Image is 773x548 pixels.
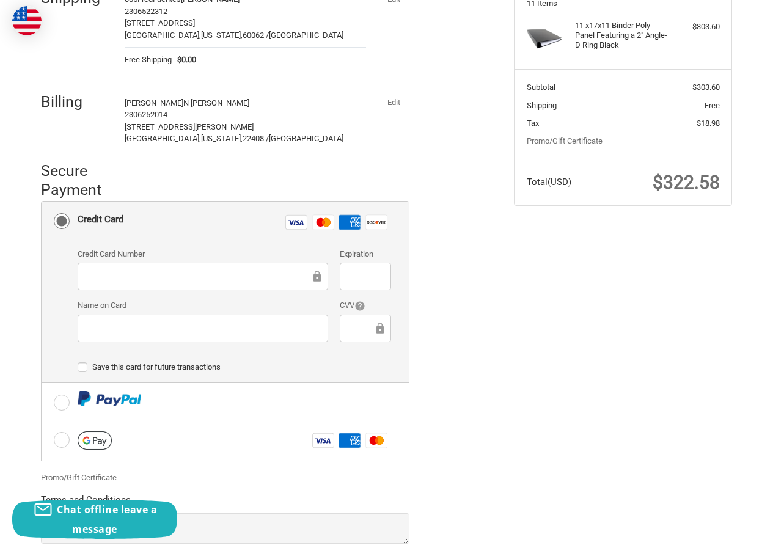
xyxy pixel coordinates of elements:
[527,82,555,92] span: Subtotal
[86,321,320,335] iframe: Secure Credit Card Frame - Cardholder Name
[340,248,390,260] label: Expiration
[41,473,117,482] a: Promo/Gift Certificate
[527,136,603,145] a: Promo/Gift Certificate
[41,161,123,200] h2: Secure Payment
[12,6,42,35] img: duty and tax information for United States
[41,493,131,513] legend: Terms and Conditions
[86,269,310,283] iframe: Secure Credit Card Frame - Credit Card Number
[527,101,557,110] span: Shipping
[125,31,201,40] span: [GEOGRAPHIC_DATA],
[243,31,269,40] span: 60062 /
[653,172,720,193] span: $322.58
[243,134,269,143] span: 22408 /
[78,210,123,230] div: Credit Card
[125,122,254,131] span: [STREET_ADDRESS][PERSON_NAME]
[672,21,720,33] div: $303.60
[125,54,172,66] span: Free Shipping
[125,18,195,27] span: [STREET_ADDRESS]
[78,362,391,372] label: Save this card for future transactions
[78,248,328,260] label: Credit Card Number
[527,177,571,188] span: Total (USD)
[125,134,201,143] span: [GEOGRAPHIC_DATA],
[125,98,183,108] span: [PERSON_NAME]
[78,431,112,450] img: Google Pay icon
[183,98,249,108] span: N [PERSON_NAME]
[78,299,328,312] label: Name on Card
[705,101,720,110] span: Free
[41,513,409,544] textarea: Lorem ips Dolorsitam Consectet adipisc Elit sed doei://tem.03i40.utl Etdolor ma aliq://eni.43a75....
[269,134,343,143] span: [GEOGRAPHIC_DATA]
[575,21,669,51] h4: 11 x 17x11 Binder Poly Panel Featuring a 2" Angle-D Ring Black
[78,391,142,406] img: PayPal icon
[378,94,409,111] button: Edit
[125,110,167,119] span: 2306252014
[348,321,373,335] iframe: Secure Credit Card Frame - CVV
[697,119,720,128] span: $18.98
[692,82,720,92] span: $303.60
[172,54,197,66] span: $0.00
[125,7,167,16] span: 2306522312
[340,299,390,312] label: CVV
[269,31,343,40] span: [GEOGRAPHIC_DATA]
[201,31,243,40] span: [US_STATE],
[57,503,157,536] span: Chat offline leave a message
[527,119,539,128] span: Tax
[41,92,112,111] h2: Billing
[12,500,177,539] button: Chat offline leave a message
[348,269,382,283] iframe: Secure Credit Card Frame - Expiration Date
[201,134,243,143] span: [US_STATE],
